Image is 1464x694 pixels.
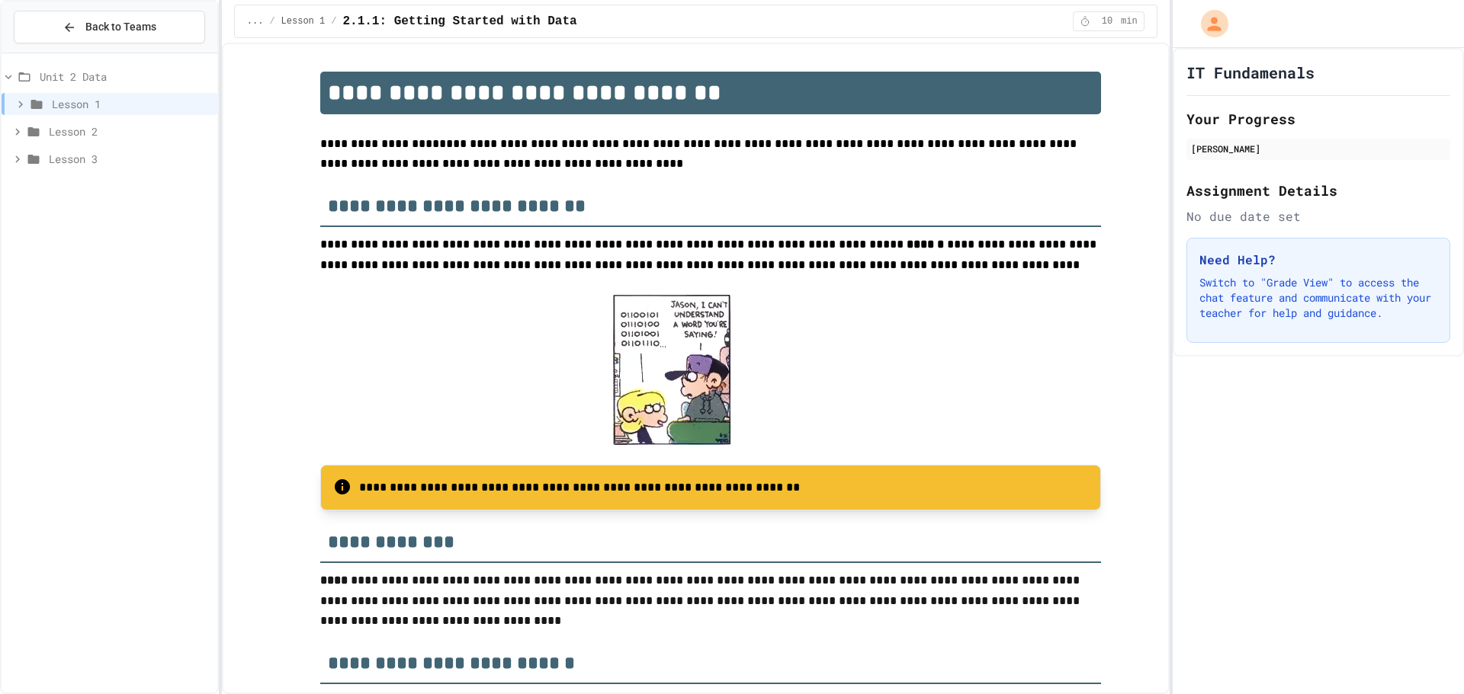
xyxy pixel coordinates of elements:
[269,15,274,27] span: /
[1186,207,1450,225] div: No due date set
[281,15,326,27] span: Lesson 1
[331,15,336,27] span: /
[52,96,211,112] span: Lesson 1
[14,11,205,43] button: Back to Teams
[49,151,211,167] span: Lesson 3
[1199,251,1437,269] h3: Need Help?
[1095,15,1119,27] span: 10
[1121,15,1138,27] span: min
[40,69,211,85] span: Unit 2 Data
[1186,62,1315,83] h1: IT Fundamenals
[342,12,576,30] span: 2.1.1: Getting Started with Data
[49,123,211,139] span: Lesson 2
[1191,142,1446,155] div: [PERSON_NAME]
[1186,180,1450,201] h2: Assignment Details
[1199,275,1437,321] p: Switch to "Grade View" to access the chat feature and communicate with your teacher for help and ...
[1186,108,1450,130] h2: Your Progress
[247,15,264,27] span: ...
[1185,6,1232,41] div: My Account
[85,19,156,35] span: Back to Teams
